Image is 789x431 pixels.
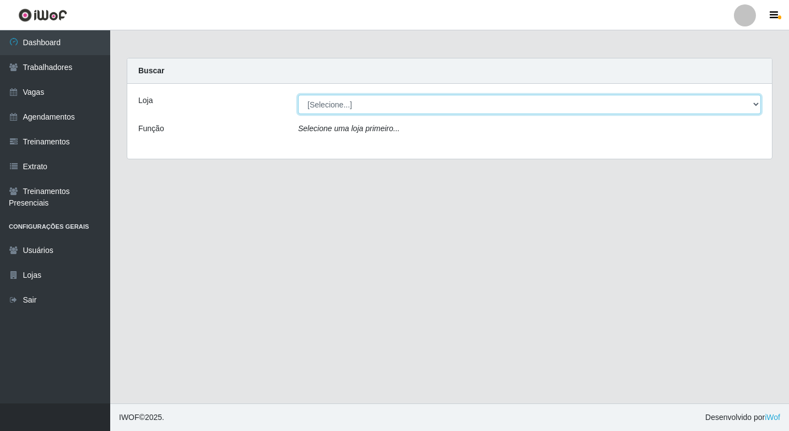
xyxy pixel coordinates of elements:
strong: Buscar [138,66,164,75]
img: CoreUI Logo [18,8,67,22]
label: Função [138,123,164,134]
span: Desenvolvido por [705,412,780,423]
span: © 2025 . [119,412,164,423]
span: IWOF [119,413,139,422]
a: iWof [765,413,780,422]
i: Selecione uma loja primeiro... [298,124,399,133]
label: Loja [138,95,153,106]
